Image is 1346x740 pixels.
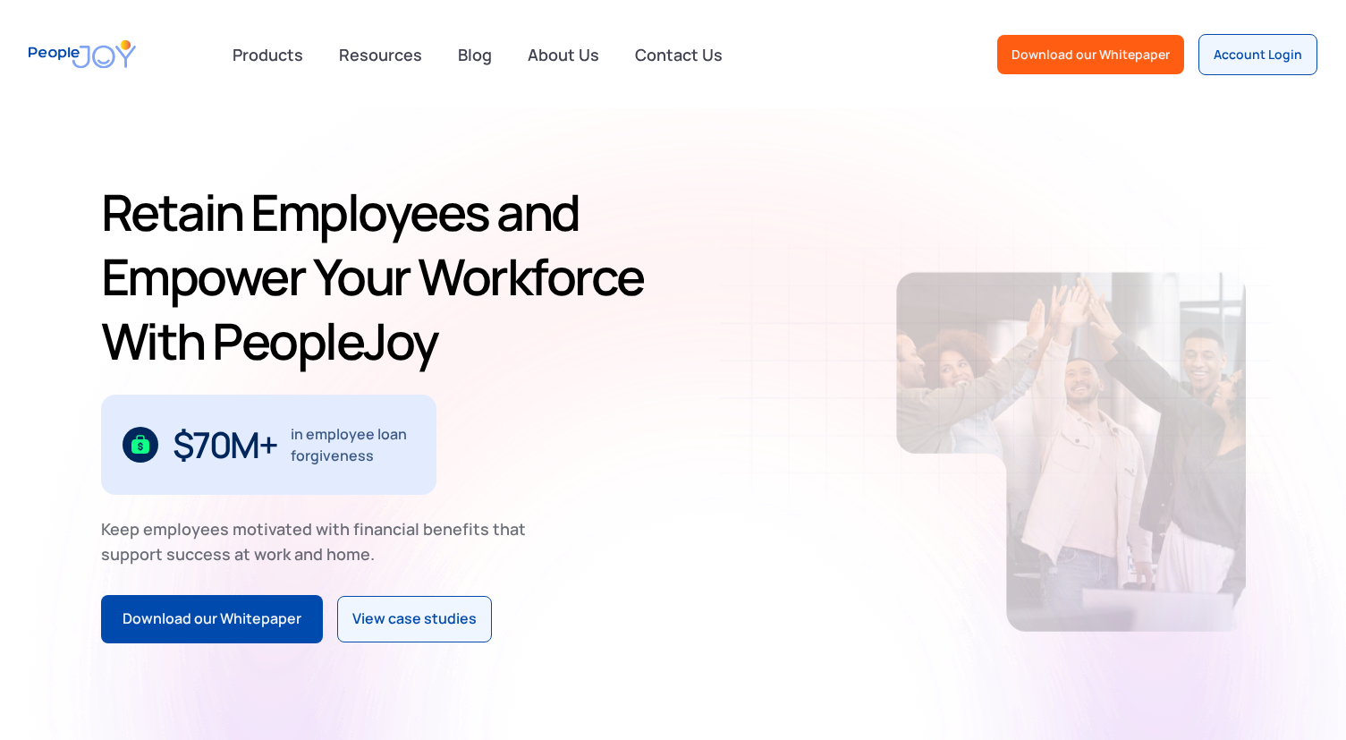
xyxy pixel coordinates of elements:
a: Account Login [1198,34,1317,75]
div: Download our Whitepaper [123,608,301,631]
div: Keep employees motivated with financial benefits that support success at work and home. [101,516,541,566]
div: Download our Whitepaper [1012,46,1170,64]
a: View case studies [337,596,492,642]
div: Account Login [1214,46,1302,64]
div: in employee loan forgiveness [291,423,415,466]
a: About Us [517,35,610,74]
a: Download our Whitepaper [997,35,1184,74]
a: Download our Whitepaper [101,595,323,643]
a: Resources [328,35,433,74]
img: Retain-Employees-PeopleJoy [896,272,1246,632]
a: Contact Us [624,35,733,74]
div: $70M+ [173,430,277,459]
div: View case studies [352,608,477,631]
div: 1 / 3 [101,395,436,495]
a: Blog [447,35,503,74]
a: home [29,29,136,80]
div: Products [222,37,314,72]
h1: Retain Employees and Empower Your Workforce With PeopleJoy [101,180,666,373]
